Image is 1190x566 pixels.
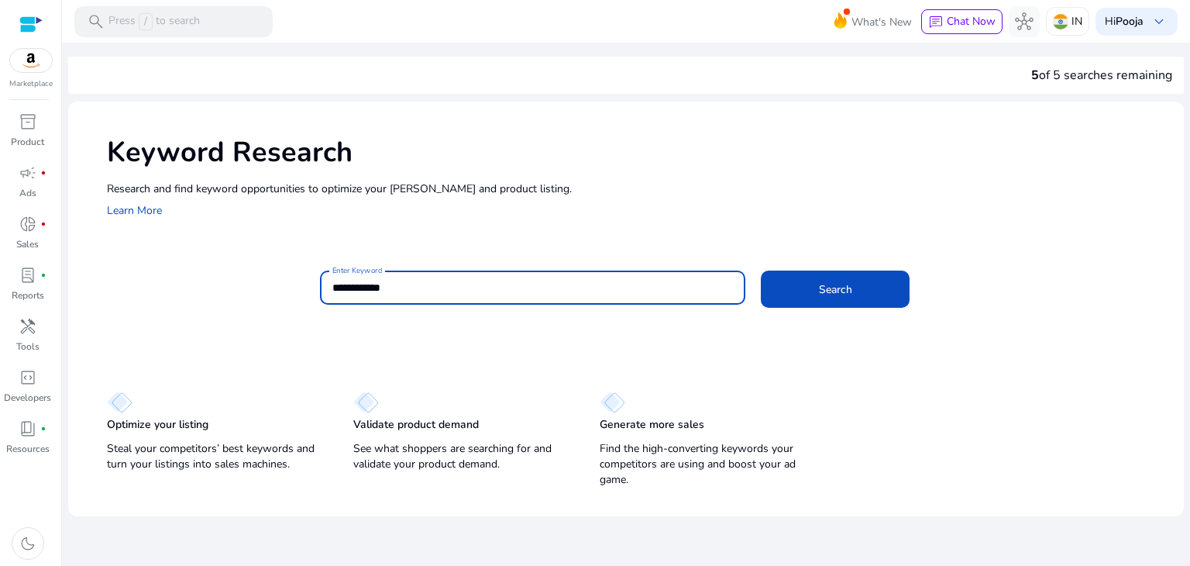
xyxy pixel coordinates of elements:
span: fiber_manual_record [40,221,46,227]
span: chat [928,15,944,30]
span: dark_mode [19,534,37,553]
p: Sales [16,237,39,251]
span: fiber_manual_record [40,272,46,278]
p: Validate product demand [353,417,479,433]
b: Pooja [1116,14,1144,29]
p: IN [1071,8,1082,35]
p: Optimize your listing [107,417,208,433]
a: Learn More [107,203,162,218]
p: Product [11,135,44,149]
span: campaign [19,164,37,182]
span: fiber_manual_record [40,170,46,176]
div: of 5 searches remaining [1031,66,1172,85]
h1: Keyword Research [107,136,1168,169]
p: Tools [16,340,40,354]
button: chatChat Now [921,9,1003,34]
p: Steal your competitors’ best keywords and turn your listings into sales machines. [107,441,322,472]
img: in.svg [1053,14,1068,29]
img: diamond.svg [353,392,379,413]
span: What's New [851,9,912,36]
p: See what shoppers are searching for and validate your product demand. [353,441,569,472]
span: fiber_manual_record [40,426,46,432]
span: Search [819,281,852,298]
img: diamond.svg [107,392,132,413]
span: Chat Now [947,14,996,29]
p: Research and find keyword opportunities to optimize your [PERSON_NAME] and product listing. [107,181,1168,197]
span: inventory_2 [19,112,37,131]
p: Ads [19,186,36,200]
button: Search [761,271,910,308]
span: hub [1015,12,1034,31]
span: handyman [19,317,37,336]
span: 5 [1031,67,1039,84]
img: diamond.svg [600,392,625,413]
img: amazon.svg [10,49,52,72]
span: lab_profile [19,266,37,285]
button: hub [1009,6,1040,37]
p: Marketplace [9,78,53,90]
span: keyboard_arrow_down [1150,12,1168,31]
p: Find the high-converting keywords your competitors are using and boost your ad game. [600,441,815,488]
p: Reports [12,288,44,302]
span: book_4 [19,419,37,438]
span: / [139,13,153,30]
p: Resources [6,442,50,456]
p: Developers [4,391,51,405]
span: code_blocks [19,368,37,387]
span: donut_small [19,215,37,233]
span: search [87,12,105,31]
p: Hi [1105,16,1144,27]
p: Generate more sales [600,417,704,433]
p: Press to search [108,13,200,30]
mat-label: Enter Keyword [332,265,382,276]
